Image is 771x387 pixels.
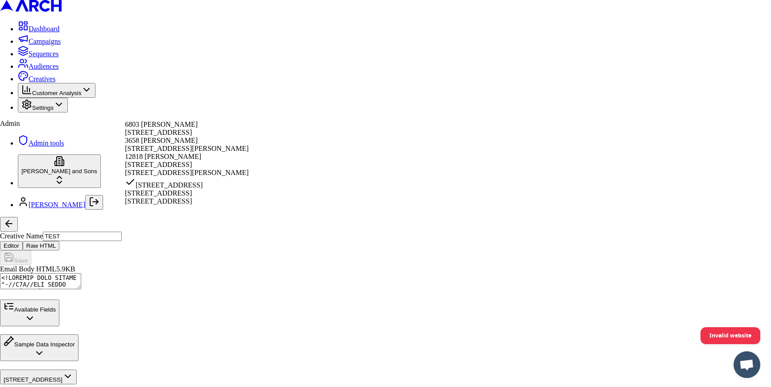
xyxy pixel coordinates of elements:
[125,189,192,197] span: [STREET_ADDRESS]
[125,153,201,160] span: 12818 [PERSON_NAME]
[125,137,198,144] span: 3658 [PERSON_NAME]
[136,181,203,189] span: [STREET_ADDRESS]
[125,197,192,205] span: [STREET_ADDRESS]
[125,161,192,168] span: [STREET_ADDRESS]
[125,145,249,152] span: [STREET_ADDRESS][PERSON_NAME]
[125,121,198,128] span: 6803 [PERSON_NAME]
[125,129,192,136] span: [STREET_ADDRESS]
[125,169,249,176] span: [STREET_ADDRESS][PERSON_NAME]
